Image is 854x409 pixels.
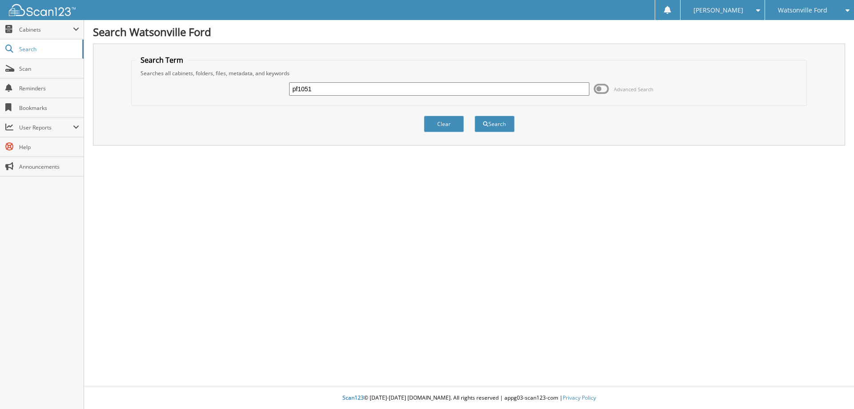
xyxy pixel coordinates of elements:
span: [PERSON_NAME] [693,8,743,13]
span: Cabinets [19,26,73,33]
span: Help [19,143,79,151]
a: Privacy Policy [563,394,596,401]
span: Search [19,45,78,53]
div: © [DATE]-[DATE] [DOMAIN_NAME]. All rights reserved | appg03-scan123-com | [84,387,854,409]
div: Searches all cabinets, folders, files, metadata, and keywords [136,69,802,77]
span: Watsonville Ford [778,8,827,13]
span: Announcements [19,163,79,170]
img: scan123-logo-white.svg [9,4,76,16]
span: Scan123 [342,394,364,401]
iframe: Chat Widget [810,366,854,409]
legend: Search Term [136,55,188,65]
span: Advanced Search [614,86,653,93]
button: Search [475,116,515,132]
span: Bookmarks [19,104,79,112]
span: User Reports [19,124,73,131]
span: Scan [19,65,79,73]
h1: Search Watsonville Ford [93,24,845,39]
span: Reminders [19,85,79,92]
button: Clear [424,116,464,132]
